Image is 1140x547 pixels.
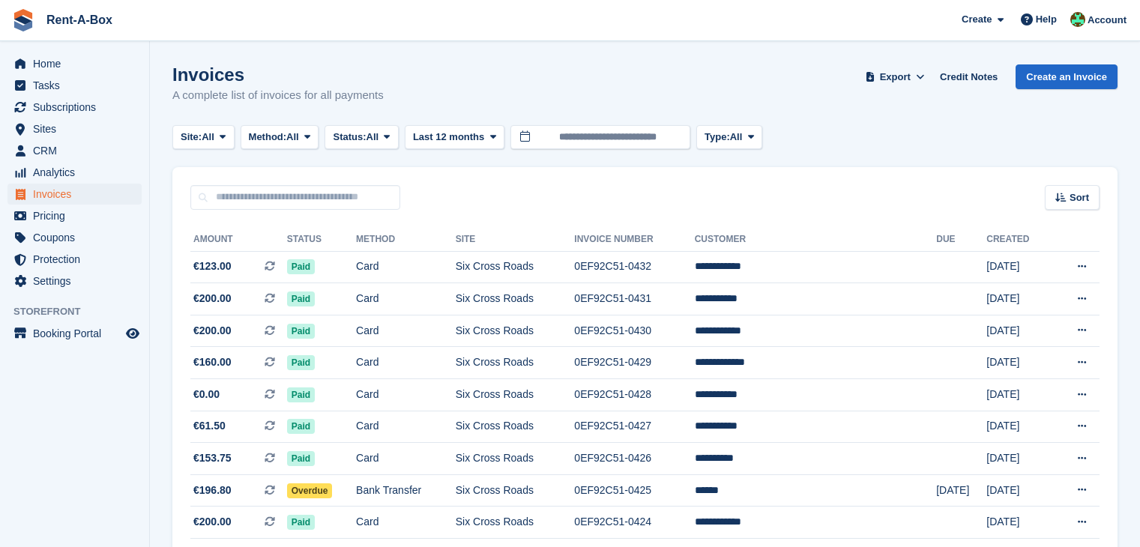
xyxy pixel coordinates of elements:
td: Card [356,379,456,411]
span: Overdue [287,483,333,498]
span: Account [1088,13,1127,28]
span: All [367,130,379,145]
a: Credit Notes [934,64,1004,89]
span: CRM [33,140,123,161]
span: Paid [287,324,315,339]
a: Preview store [124,324,142,342]
td: Card [356,411,456,443]
a: menu [7,271,142,291]
span: Paid [287,451,315,466]
td: Bank Transfer [356,474,456,507]
td: Card [356,251,456,283]
td: 0EF92C51-0429 [574,347,694,379]
span: Sort [1070,190,1089,205]
span: Booking Portal [33,323,123,344]
span: All [202,130,214,145]
td: [DATE] [986,315,1052,347]
a: menu [7,205,142,226]
td: Six Cross Roads [456,507,575,539]
td: 0EF92C51-0424 [574,507,694,539]
td: Six Cross Roads [456,283,575,315]
a: menu [7,75,142,96]
span: €0.00 [193,387,220,402]
td: [DATE] [986,474,1052,507]
td: 0EF92C51-0425 [574,474,694,507]
span: Analytics [33,162,123,183]
td: [DATE] [986,347,1052,379]
td: [DATE] [986,507,1052,539]
span: All [286,130,299,145]
th: Method [356,228,456,252]
td: Six Cross Roads [456,251,575,283]
td: Six Cross Roads [456,379,575,411]
span: Paid [287,419,315,434]
td: 0EF92C51-0432 [574,251,694,283]
td: [DATE] [986,411,1052,443]
td: 0EF92C51-0427 [574,411,694,443]
th: Invoice Number [574,228,694,252]
span: All [730,130,743,145]
td: [DATE] [986,251,1052,283]
span: Protection [33,249,123,270]
span: Paid [287,387,315,402]
button: Status: All [325,125,398,150]
button: Last 12 months [405,125,504,150]
span: Export [880,70,911,85]
th: Due [936,228,986,252]
span: Type: [705,130,730,145]
span: €200.00 [193,514,232,530]
td: [DATE] [986,443,1052,475]
img: stora-icon-8386f47178a22dfd0bd8f6a31ec36ba5ce8667c1dd55bd0f319d3a0aa187defe.svg [12,9,34,31]
button: Export [862,64,928,89]
td: Six Cross Roads [456,411,575,443]
img: Conor O'Shea [1070,12,1085,27]
button: Site: All [172,125,235,150]
td: Card [356,315,456,347]
span: €196.80 [193,483,232,498]
a: menu [7,249,142,270]
td: 0EF92C51-0426 [574,443,694,475]
td: [DATE] [986,283,1052,315]
span: €200.00 [193,291,232,306]
span: €153.75 [193,450,232,466]
span: Sites [33,118,123,139]
span: €160.00 [193,354,232,370]
td: 0EF92C51-0431 [574,283,694,315]
a: menu [7,118,142,139]
th: Created [986,228,1052,252]
span: Site: [181,130,202,145]
a: menu [7,227,142,248]
span: Paid [287,259,315,274]
td: Card [356,507,456,539]
span: €200.00 [193,323,232,339]
td: [DATE] [936,474,986,507]
a: Rent-A-Box [40,7,118,32]
span: Tasks [33,75,123,96]
td: Six Cross Roads [456,474,575,507]
td: Card [356,443,456,475]
span: Status: [333,130,366,145]
span: Settings [33,271,123,291]
th: Amount [190,228,287,252]
a: menu [7,184,142,205]
a: menu [7,162,142,183]
td: 0EF92C51-0428 [574,379,694,411]
span: Last 12 months [413,130,484,145]
span: Help [1036,12,1057,27]
a: Create an Invoice [1016,64,1118,89]
td: Six Cross Roads [456,443,575,475]
span: Paid [287,355,315,370]
span: Method: [249,130,287,145]
p: A complete list of invoices for all payments [172,87,384,104]
span: Coupons [33,227,123,248]
h1: Invoices [172,64,384,85]
span: Home [33,53,123,74]
td: Card [356,347,456,379]
th: Site [456,228,575,252]
td: Six Cross Roads [456,315,575,347]
span: Paid [287,515,315,530]
span: Create [962,12,992,27]
a: menu [7,140,142,161]
span: Subscriptions [33,97,123,118]
span: Invoices [33,184,123,205]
